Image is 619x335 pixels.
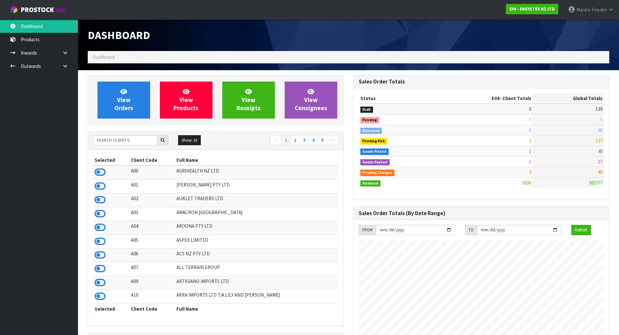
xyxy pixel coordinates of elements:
button: Show: 10 [178,135,201,146]
td: AGRIHEALTH NZ LTD [175,165,339,179]
span: Allocated [360,128,382,134]
th: Client Code [129,155,175,165]
td: A09 [129,276,175,290]
th: Full Name [175,155,339,165]
a: ← [270,135,282,146]
td: AROONA PTY LTD [175,221,339,235]
th: Selected [93,303,129,314]
strong: E04 - ENSYSTEX NZ LTD [509,6,555,12]
h3: Sales Order Totals (By Date Range) [359,210,604,216]
span: 37 [598,159,602,165]
button: Refresh [571,225,591,235]
span: Goods Packed [360,159,390,166]
a: 1 [281,135,291,146]
span: 5036 [522,180,531,186]
span: Draft [360,107,373,113]
td: ARRA IMPORTS LTD T/A LILY AND [PERSON_NAME] [175,290,339,303]
span: E04 [492,95,499,101]
span: 1 [529,137,531,144]
span: Dashboard [93,54,115,60]
span: 40 [598,148,602,154]
input: Search clients [93,135,157,145]
div: TO [465,225,477,235]
span: Marara [576,6,590,13]
th: Status [359,93,440,104]
a: ViewOrders [97,82,150,119]
td: A02 [129,193,175,207]
td: A10 [129,290,175,303]
td: A01 [129,179,175,193]
div: FROM [359,225,376,235]
span: 383777 [589,180,602,186]
span: 177 [596,137,602,144]
td: A00 [129,165,175,179]
span: 49 [598,169,602,175]
th: - Client Totals [440,93,533,104]
span: 3 [529,169,531,175]
span: 1 [529,148,531,154]
td: A04 [129,221,175,235]
span: ProStock [21,6,54,14]
a: ViewProducts [160,82,213,119]
span: 0 [529,127,531,133]
span: 1 [529,159,531,165]
td: A06 [129,248,175,262]
small: WMS [55,7,65,13]
span: View Consignees [295,88,327,112]
th: Client Code [129,303,175,314]
th: Full Name [175,303,339,314]
span: Finalised [360,180,381,187]
span: Pending Pick [360,138,388,145]
a: → [327,135,338,146]
span: 0 [529,106,531,112]
span: 0 [529,116,531,122]
td: ARTIGIANO IMPORTS LTD [175,276,339,290]
td: ALL TERRAIN GROUP [175,262,339,276]
span: View Receipts [237,88,261,112]
td: ASPEX LIMITED [175,235,339,248]
td: AUKLET TRADERS LTD [175,193,339,207]
nav: Page navigation [221,135,339,147]
td: AMACRON [GEOGRAPHIC_DATA] [175,207,339,221]
h3: Sales Order Totals [359,79,604,85]
span: 46 [598,127,602,133]
span: Tewake [591,6,607,13]
td: A03 [129,207,175,221]
a: 3 [300,135,309,146]
td: ACS NZ PTY LTD [175,248,339,262]
span: Pending [360,117,380,123]
th: Selected [93,155,129,165]
span: View Orders [114,88,133,112]
a: ViewReceipts [222,82,275,119]
span: 139 [596,106,602,112]
img: cube-alt.png [10,6,18,14]
td: [PERSON_NAME] PTY LTD [175,179,339,193]
th: Global Totals [533,93,604,104]
a: 2 [290,135,300,146]
span: Goods Picked [360,148,389,155]
a: E04 - ENSYSTEX NZ LTD [506,4,558,14]
span: View Products [174,88,199,112]
a: 5 [318,135,327,146]
span: 6 [600,116,602,122]
a: ViewConsignees [285,82,337,119]
a: 4 [309,135,318,146]
span: Pending Charges [360,170,395,176]
td: A05 [129,235,175,248]
span: Dashboard [88,28,150,42]
td: A07 [129,262,175,276]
